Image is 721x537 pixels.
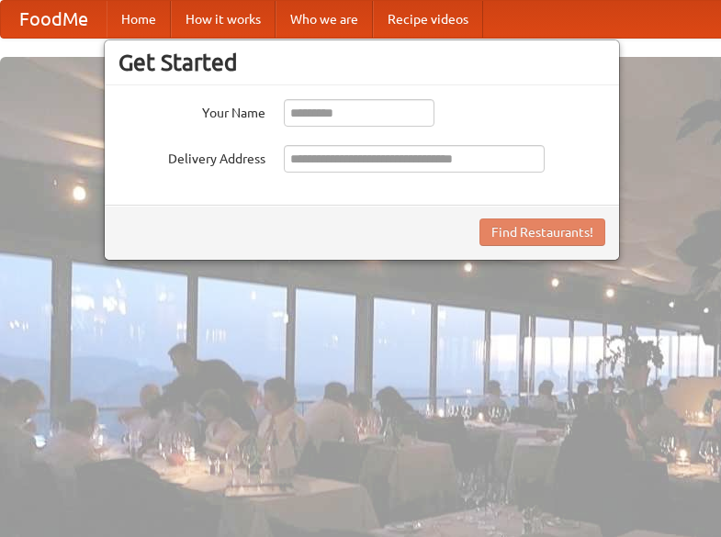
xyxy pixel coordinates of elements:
[276,1,373,38] a: Who we are
[1,1,107,38] a: FoodMe
[118,99,265,122] label: Your Name
[118,49,605,76] h3: Get Started
[118,145,265,168] label: Delivery Address
[479,218,605,246] button: Find Restaurants!
[107,1,171,38] a: Home
[373,1,483,38] a: Recipe videos
[171,1,276,38] a: How it works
